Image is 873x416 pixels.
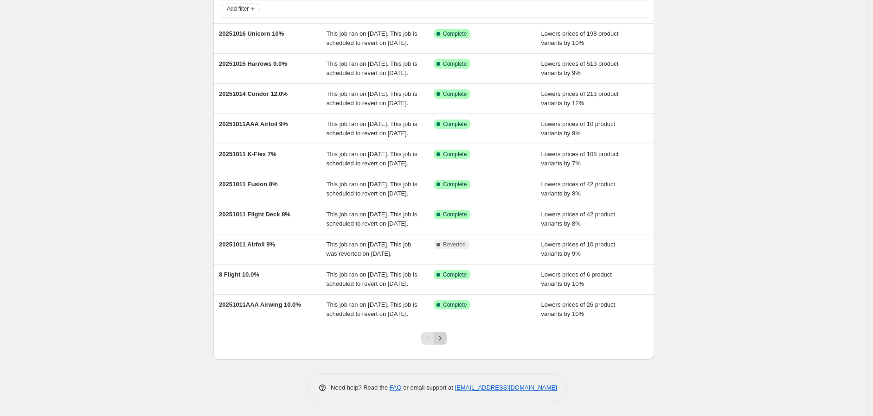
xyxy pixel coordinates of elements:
[443,90,467,98] span: Complete
[327,181,417,197] span: This job ran on [DATE]. This job is scheduled to revert on [DATE].
[327,90,417,107] span: This job ran on [DATE]. This job is scheduled to revert on [DATE].
[541,30,619,46] span: Lowers prices of 198 product variants by 10%
[327,30,417,46] span: This job ran on [DATE]. This job is scheduled to revert on [DATE].
[541,301,616,317] span: Lowers prices of 26 product variants by 10%
[443,120,467,128] span: Complete
[327,271,417,287] span: This job ran on [DATE]. This job is scheduled to revert on [DATE].
[541,151,619,167] span: Lowers prices of 108 product variants by 7%
[541,211,616,227] span: Lowers prices of 42 product variants by 8%
[421,332,447,345] nav: Pagination
[219,120,288,127] span: 20251011AAA Airfoil 9%
[541,271,612,287] span: Lowers prices of 6 product variants by 10%
[443,60,467,68] span: Complete
[541,90,619,107] span: Lowers prices of 213 product variants by 12%
[402,384,455,391] span: or email support at
[219,30,284,37] span: 20251016 Unicorn 10%
[541,60,619,76] span: Lowers prices of 513 product variants by 9%
[331,384,390,391] span: Need help? Read the
[327,120,417,137] span: This job ran on [DATE]. This job is scheduled to revert on [DATE].
[390,384,402,391] a: FAQ
[327,301,417,317] span: This job ran on [DATE]. This job is scheduled to revert on [DATE].
[443,241,466,248] span: Reverted
[219,90,288,97] span: 20251014 Condor 12.0%
[327,211,417,227] span: This job ran on [DATE]. This job is scheduled to revert on [DATE].
[443,30,467,38] span: Complete
[443,271,467,278] span: Complete
[219,181,277,188] span: 20251011 Fusion 8%
[219,241,275,248] span: 20251011 Airfoil 9%
[541,120,616,137] span: Lowers prices of 10 product variants by 9%
[443,301,467,309] span: Complete
[327,241,411,257] span: This job ran on [DATE]. This job was reverted on [DATE].
[219,151,276,158] span: 20251011 K-Flex 7%
[219,211,290,218] span: 20251011 Flight Deck 8%
[219,271,259,278] span: 8 Flight 10.0%
[541,181,616,197] span: Lowers prices of 42 product variants by 8%
[223,3,260,14] button: Add filter
[443,211,467,218] span: Complete
[227,5,249,13] span: Add filter
[455,384,557,391] a: [EMAIL_ADDRESS][DOMAIN_NAME]
[219,301,301,308] span: 20251011AAA Airwing 10.0%
[219,60,287,67] span: 20251015 Harrows 9.0%
[327,60,417,76] span: This job ran on [DATE]. This job is scheduled to revert on [DATE].
[443,181,467,188] span: Complete
[541,241,616,257] span: Lowers prices of 10 product variants by 9%
[327,151,417,167] span: This job ran on [DATE]. This job is scheduled to revert on [DATE].
[434,332,447,345] button: Next
[443,151,467,158] span: Complete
